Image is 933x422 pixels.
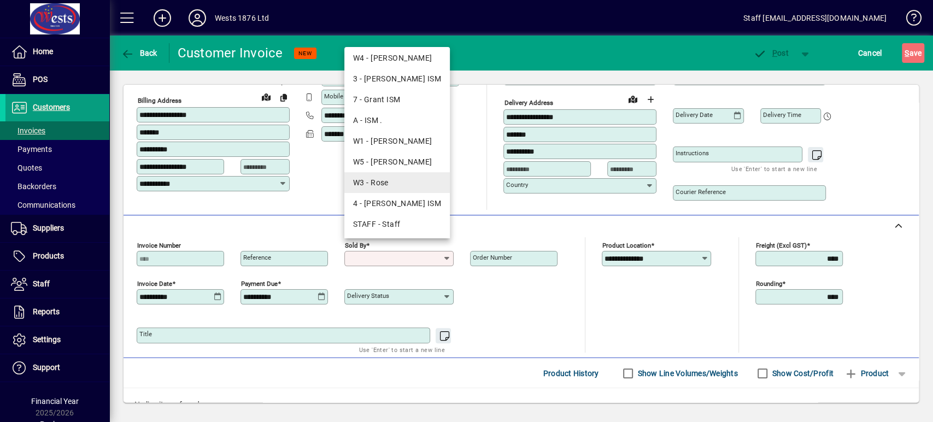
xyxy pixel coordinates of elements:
button: Product History [539,364,603,383]
div: Staff [EMAIL_ADDRESS][DOMAIN_NAME] [743,9,887,27]
span: Home [33,47,53,56]
mat-label: Sold by [345,242,366,249]
mat-label: Delivery status [347,292,389,300]
a: Knowledge Base [897,2,919,38]
a: Settings [5,326,109,354]
button: Copy to Delivery address [275,89,292,106]
label: Show Cost/Profit [770,368,834,379]
span: POS [33,75,48,84]
mat-label: Invoice date [137,280,172,288]
app-page-header-button: Back [109,43,169,63]
span: Product History [543,365,599,382]
a: Quotes [5,159,109,177]
a: View on map [257,88,275,106]
a: Staff [5,271,109,298]
div: 7 - Grant ISM [353,94,441,106]
div: 4 - [PERSON_NAME] ISM [353,198,441,209]
mat-label: Rounding [756,280,782,288]
div: Wests 1876 Ltd [215,9,269,27]
div: W5 - [PERSON_NAME] [353,156,441,168]
a: Communications [5,196,109,214]
button: Back [118,43,160,63]
mat-label: Delivery time [763,111,801,119]
button: Add [145,8,180,28]
span: Payments [11,145,52,154]
span: S [905,49,909,57]
span: Product [844,365,889,382]
mat-option: 3 - David ISM [344,68,450,89]
mat-option: W4 - Craig [344,48,450,68]
a: Support [5,354,109,382]
div: 3 - [PERSON_NAME] ISM [353,73,441,85]
span: Support [33,363,60,372]
mat-label: Reference [243,254,271,261]
span: Customers [33,103,70,112]
mat-label: Title [139,330,152,338]
span: Settings [33,335,61,344]
span: Communications [11,201,75,209]
label: Show Line Volumes/Weights [636,368,738,379]
div: A - ISM . [353,115,441,126]
mat-label: Country [506,181,528,189]
mat-option: 4 - Shane ISM [344,193,450,214]
span: NEW [298,50,312,57]
span: Invoices [11,126,45,135]
mat-option: W5 - Kate [344,151,450,172]
mat-label: Delivery date [676,111,713,119]
div: STAFF - Staff [353,219,441,230]
span: Backorders [11,182,56,191]
div: W3 - Rose [353,177,441,189]
span: ave [905,44,922,62]
mat-label: Freight (excl GST) [756,242,807,249]
button: Cancel [855,43,885,63]
mat-option: W1 - Judy [344,131,450,151]
span: Products [33,251,64,260]
span: Suppliers [33,224,64,232]
mat-hint: Use 'Enter' to start a new line [359,343,445,356]
mat-option: W3 - Rose [344,172,450,193]
span: Financial Year [31,397,79,406]
span: Reports [33,307,60,316]
mat-label: Invoice number [137,242,181,249]
div: Customer Invoice [178,44,283,62]
span: Cancel [858,44,882,62]
a: Home [5,38,109,66]
mat-label: Instructions [676,149,709,157]
mat-label: Mobile [324,92,343,100]
button: Choose address [642,91,659,108]
button: Save [902,43,924,63]
button: Product [839,364,894,383]
a: Invoices [5,121,109,140]
mat-option: 7 - Grant ISM [344,89,450,110]
a: Payments [5,140,109,159]
div: W4 - [PERSON_NAME] [353,52,441,64]
mat-label: Payment due [241,280,278,288]
span: P [772,49,777,57]
a: Backorders [5,177,109,196]
a: View on map [624,90,642,108]
mat-option: STAFF - Staff [344,214,450,235]
mat-option: A - ISM . [344,110,450,131]
mat-hint: Use 'Enter' to start a new line [731,162,817,175]
span: Quotes [11,163,42,172]
button: Profile [180,8,215,28]
button: Post [748,43,794,63]
span: Back [121,49,157,57]
span: Staff [33,279,50,288]
a: Reports [5,298,109,326]
mat-label: Order number [473,254,512,261]
div: No line items found [124,388,919,421]
span: ost [753,49,789,57]
mat-label: Product location [602,242,651,249]
mat-label: Courier Reference [676,188,726,196]
a: POS [5,66,109,93]
a: Suppliers [5,215,109,242]
div: W1 - [PERSON_NAME] [353,136,441,147]
a: Products [5,243,109,270]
